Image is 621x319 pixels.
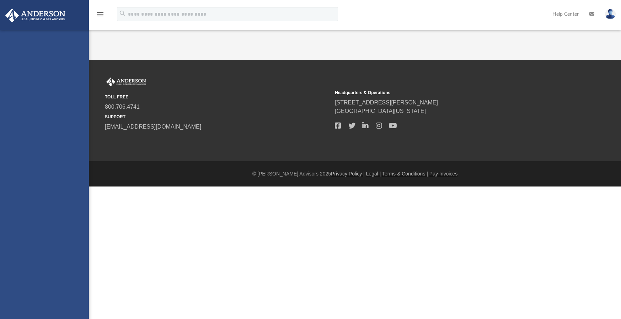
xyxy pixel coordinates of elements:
[335,99,438,106] a: [STREET_ADDRESS][PERSON_NAME]
[3,9,68,22] img: Anderson Advisors Platinum Portal
[335,108,426,114] a: [GEOGRAPHIC_DATA][US_STATE]
[96,13,105,18] a: menu
[366,171,381,177] a: Legal |
[605,9,616,19] img: User Pic
[119,10,127,17] i: search
[335,90,560,96] small: Headquarters & Operations
[105,104,140,110] a: 800.706.4741
[105,124,201,130] a: [EMAIL_ADDRESS][DOMAIN_NAME]
[96,10,105,18] i: menu
[105,77,148,87] img: Anderson Advisors Platinum Portal
[429,171,457,177] a: Pay Invoices
[331,171,365,177] a: Privacy Policy |
[382,171,428,177] a: Terms & Conditions |
[105,94,330,100] small: TOLL FREE
[105,114,330,120] small: SUPPORT
[89,170,621,178] div: © [PERSON_NAME] Advisors 2025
